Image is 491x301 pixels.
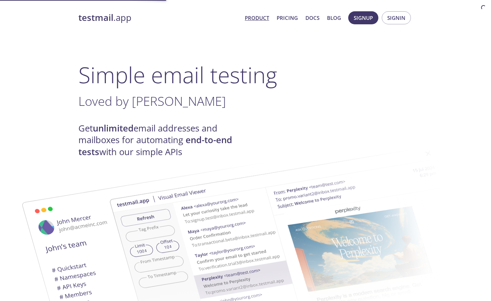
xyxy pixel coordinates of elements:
span: Signup [354,13,373,22]
strong: end-to-end tests [78,134,232,158]
span: Loved by [PERSON_NAME] [78,92,226,110]
h4: Get email addresses and mailboxes for automating with our simple APIs [78,123,245,158]
a: Pricing [277,13,298,22]
h1: Simple email testing [78,62,413,88]
a: Docs [305,13,319,22]
a: Product [245,13,269,22]
button: Signup [348,11,378,24]
a: testmail.app [78,12,239,24]
a: Blog [327,13,341,22]
button: Signin [382,11,411,24]
strong: unlimited [93,122,134,134]
span: Signin [387,13,405,22]
strong: testmail [78,12,113,24]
